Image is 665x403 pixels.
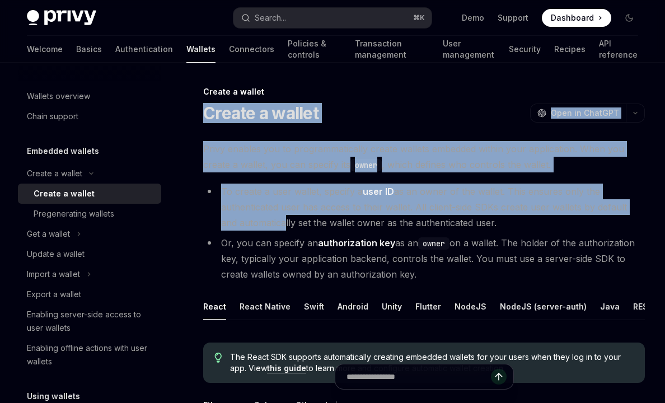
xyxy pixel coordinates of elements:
div: Import a wallet [27,268,80,281]
div: Pregenerating wallets [34,207,114,221]
a: Wallets overview [18,86,161,106]
h1: Create a wallet [203,103,319,123]
h5: Using wallets [27,390,80,403]
button: Get a wallet [18,224,161,244]
button: Open in ChatGPT [530,104,626,123]
a: Authentication [115,36,173,63]
div: Create a wallet [27,167,82,180]
button: Import a wallet [18,264,161,284]
button: Send message [491,369,507,385]
a: Enabling server-side access to user wallets [18,304,161,338]
a: User management [443,36,495,63]
button: React [203,293,226,320]
button: Create a wallet [18,163,161,184]
h5: Embedded wallets [27,144,99,158]
code: owner [350,159,382,171]
input: Ask a question... [346,364,491,389]
div: Export a wallet [27,288,81,301]
button: NodeJS [455,293,486,320]
span: ⌘ K [413,13,425,22]
li: Or, you can specify an as an on a wallet. The holder of the authorization key, typically your app... [203,235,645,282]
div: Wallets overview [27,90,90,103]
button: Search...⌘K [233,8,431,28]
a: Demo [462,12,484,24]
a: API reference [599,36,638,63]
a: Create a wallet [18,184,161,204]
span: Open in ChatGPT [551,107,619,119]
a: Support [498,12,528,24]
li: To create a user wallet, specify a as an owner of the wallet. This ensures only the authenticated... [203,184,645,231]
a: Export a wallet [18,284,161,304]
button: Toggle dark mode [620,9,638,27]
button: Unity [382,293,402,320]
div: Get a wallet [27,227,70,241]
a: Dashboard [542,9,611,27]
div: Create a wallet [203,86,645,97]
div: Enabling server-side access to user wallets [27,308,154,335]
a: Connectors [229,36,274,63]
a: Policies & controls [288,36,341,63]
strong: user ID [363,186,394,197]
code: owner [418,237,449,250]
a: Enabling offline actions with user wallets [18,338,161,372]
a: Welcome [27,36,63,63]
button: React Native [240,293,291,320]
strong: authorization key [318,237,395,249]
div: Update a wallet [27,247,85,261]
span: Dashboard [551,12,594,24]
a: Pregenerating wallets [18,204,161,224]
img: dark logo [27,10,96,26]
a: Wallets [186,36,216,63]
span: Privy enables you to programmatically create wallets embedded within your application. When you c... [203,141,645,172]
div: Enabling offline actions with user wallets [27,341,154,368]
div: Search... [255,11,286,25]
button: Swift [304,293,324,320]
div: Create a wallet [34,187,95,200]
span: The React SDK supports automatically creating embedded wallets for your users when they log in to... [230,352,634,374]
a: Recipes [554,36,586,63]
button: Flutter [415,293,441,320]
button: Android [338,293,368,320]
button: Java [600,293,620,320]
a: Update a wallet [18,244,161,264]
a: Chain support [18,106,161,126]
a: Transaction management [355,36,429,63]
button: NodeJS (server-auth) [500,293,587,320]
svg: Tip [214,353,222,363]
div: Chain support [27,110,78,123]
a: Basics [76,36,102,63]
a: Security [509,36,541,63]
